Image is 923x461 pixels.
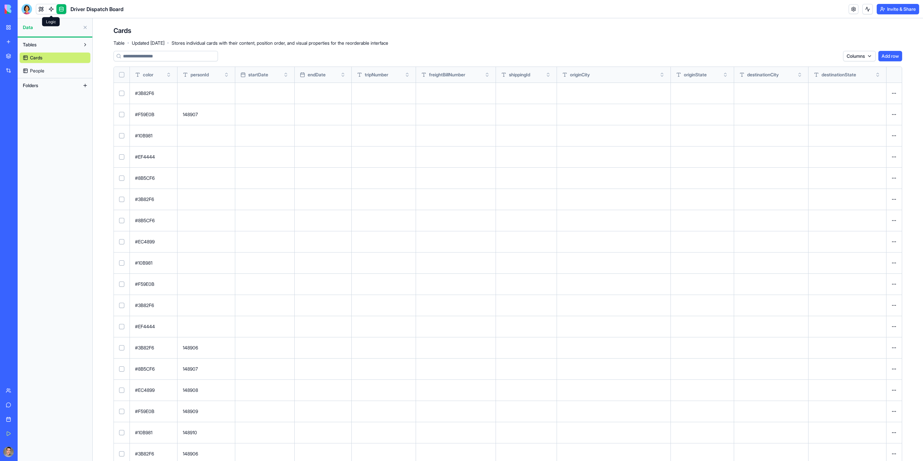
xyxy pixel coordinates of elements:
[365,71,388,78] span: tripNumber
[340,71,346,78] button: Toggle sort
[23,24,80,31] span: Data
[889,364,899,374] button: Open menu
[308,71,326,78] span: endDate
[20,80,80,91] button: Folders
[874,71,881,78] button: Toggle sort
[135,429,172,436] p: #10B981
[889,88,899,99] button: Open menu
[722,71,729,78] button: Toggle sort
[42,17,60,26] div: Logic
[3,447,14,457] img: 1622898032956_y0huiv.jpg
[119,409,124,414] button: Select row
[135,387,172,393] p: #EC4899
[248,71,268,78] span: startDate
[283,71,289,78] button: Toggle sort
[889,449,899,459] button: Open menu
[30,68,44,74] span: People
[119,218,124,223] button: Select row
[20,53,90,63] a: Cards
[183,451,229,457] p: 148906
[659,71,665,78] button: Toggle sort
[183,408,229,415] p: 148909
[889,131,899,141] button: Open menu
[23,82,38,89] span: Folders
[119,72,124,77] button: Select all
[172,40,388,46] span: Stores individual cards with their content, position order, and visual properties for the reorder...
[183,345,229,351] p: 148906
[684,71,707,78] span: originState
[135,90,172,97] p: #3B82F6
[509,71,530,78] span: shippingId
[119,303,124,308] button: Select row
[877,4,919,14] button: Invite & Share
[889,406,899,417] button: Open menu
[135,175,172,181] p: #8B5CF6
[796,71,803,78] button: Toggle sort
[119,260,124,266] button: Select row
[135,366,172,372] p: #8B5CF6
[119,91,124,96] button: Select row
[114,26,131,35] h4: Cards
[889,215,899,226] button: Open menu
[545,71,551,78] button: Toggle sort
[135,111,172,118] p: #F59E0B
[119,154,124,160] button: Select row
[135,345,172,351] p: #3B82F6
[135,451,172,457] p: #3B82F6
[119,324,124,329] button: Select row
[183,429,229,436] p: 148910
[143,71,153,78] span: color
[183,111,229,118] p: 148907
[135,238,172,245] p: #EC4899
[119,282,124,287] button: Select row
[119,176,124,181] button: Select row
[223,71,230,78] button: Toggle sort
[132,40,164,46] span: Updated [DATE]
[135,217,172,224] p: #8B5CF6
[889,237,899,247] button: Open menu
[889,343,899,353] button: Open menu
[135,196,172,203] p: #3B82F6
[889,194,899,205] button: Open menu
[889,173,899,183] button: Open menu
[429,71,465,78] span: freightBillNumber
[135,302,172,309] p: #3B82F6
[119,197,124,202] button: Select row
[843,51,876,61] button: Columns
[889,109,899,120] button: Open menu
[889,321,899,332] button: Open menu
[135,323,172,330] p: #EF4444
[30,54,42,61] span: Cards
[183,387,229,393] p: 148908
[167,38,169,48] span: ·
[889,385,899,395] button: Open menu
[114,40,125,46] span: Table
[5,5,45,14] img: logo
[878,51,902,61] button: Add row
[135,281,172,287] p: #F59E0B
[119,239,124,244] button: Select row
[889,279,899,289] button: Open menu
[119,366,124,372] button: Select row
[570,71,590,78] span: originCity
[20,66,90,76] a: People
[119,345,124,350] button: Select row
[191,71,209,78] span: personId
[183,366,229,372] p: 148907
[135,132,172,139] p: #10B981
[20,39,80,50] button: Tables
[135,154,172,160] p: #EF4444
[889,258,899,268] button: Open menu
[165,71,172,78] button: Toggle sort
[119,430,124,435] button: Select row
[119,451,124,456] button: Select row
[747,71,779,78] span: destinationCity
[889,427,899,438] button: Open menu
[822,71,856,78] span: destinationState
[127,38,129,48] span: ·
[404,71,410,78] button: Toggle sort
[119,112,124,117] button: Select row
[889,152,899,162] button: Open menu
[23,41,37,48] span: Tables
[135,408,172,415] p: #F59E0B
